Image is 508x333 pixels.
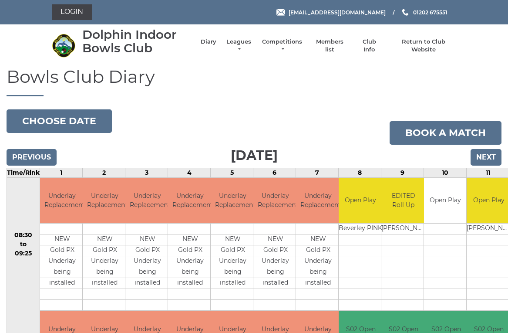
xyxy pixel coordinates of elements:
[125,256,169,267] td: Underlay
[125,278,169,289] td: installed
[83,168,125,177] td: 2
[211,256,255,267] td: Underlay
[7,109,112,133] button: Choose date
[52,4,92,20] a: Login
[40,245,84,256] td: Gold PX
[211,178,255,224] td: Underlay Replacement
[296,267,340,278] td: being
[125,245,169,256] td: Gold PX
[125,168,168,177] td: 3
[296,178,340,224] td: Underlay Replacement
[168,256,212,267] td: Underlay
[168,168,211,177] td: 4
[401,8,447,17] a: Phone us 01202 675551
[83,178,127,224] td: Underlay Replacement
[211,245,255,256] td: Gold PX
[83,256,127,267] td: Underlay
[40,267,84,278] td: being
[253,234,297,245] td: NEW
[168,278,212,289] td: installed
[296,278,340,289] td: installed
[40,178,84,224] td: Underlay Replacement
[7,67,501,96] h1: Bowls Club Diary
[168,234,212,245] td: NEW
[390,38,456,54] a: Return to Club Website
[339,224,382,234] td: Beverley PINK
[424,168,467,177] td: 10
[125,234,169,245] td: NEW
[261,38,303,54] a: Competitions
[296,234,340,245] td: NEW
[339,168,381,177] td: 8
[253,267,297,278] td: being
[40,278,84,289] td: installed
[276,9,285,16] img: Email
[7,149,57,166] input: Previous
[390,121,501,145] a: Book a match
[381,224,425,234] td: [PERSON_NAME]
[211,267,255,278] td: being
[52,34,76,58] img: Dolphin Indoor Bowls Club
[253,245,297,256] td: Gold PX
[211,278,255,289] td: installed
[211,234,255,245] td: NEW
[168,178,212,224] td: Underlay Replacement
[83,267,127,278] td: being
[253,178,297,224] td: Underlay Replacement
[253,278,297,289] td: installed
[40,256,84,267] td: Underlay
[381,168,424,177] td: 9
[296,256,340,267] td: Underlay
[168,245,212,256] td: Gold PX
[339,178,382,224] td: Open Play
[83,245,127,256] td: Gold PX
[40,234,84,245] td: NEW
[312,38,348,54] a: Members list
[296,168,339,177] td: 7
[211,168,253,177] td: 5
[201,38,216,46] a: Diary
[253,256,297,267] td: Underlay
[402,9,408,16] img: Phone us
[7,177,40,311] td: 08:30 to 09:25
[225,38,252,54] a: Leagues
[168,267,212,278] td: being
[471,149,501,166] input: Next
[83,234,127,245] td: NEW
[381,178,425,224] td: EDITED Roll Up
[289,9,386,15] span: [EMAIL_ADDRESS][DOMAIN_NAME]
[7,168,40,177] td: Time/Rink
[276,8,386,17] a: Email [EMAIL_ADDRESS][DOMAIN_NAME]
[83,278,127,289] td: installed
[40,168,83,177] td: 1
[125,267,169,278] td: being
[253,168,296,177] td: 6
[413,9,447,15] span: 01202 675551
[125,178,169,224] td: Underlay Replacement
[357,38,382,54] a: Club Info
[82,28,192,55] div: Dolphin Indoor Bowls Club
[296,245,340,256] td: Gold PX
[424,178,466,224] td: Open Play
